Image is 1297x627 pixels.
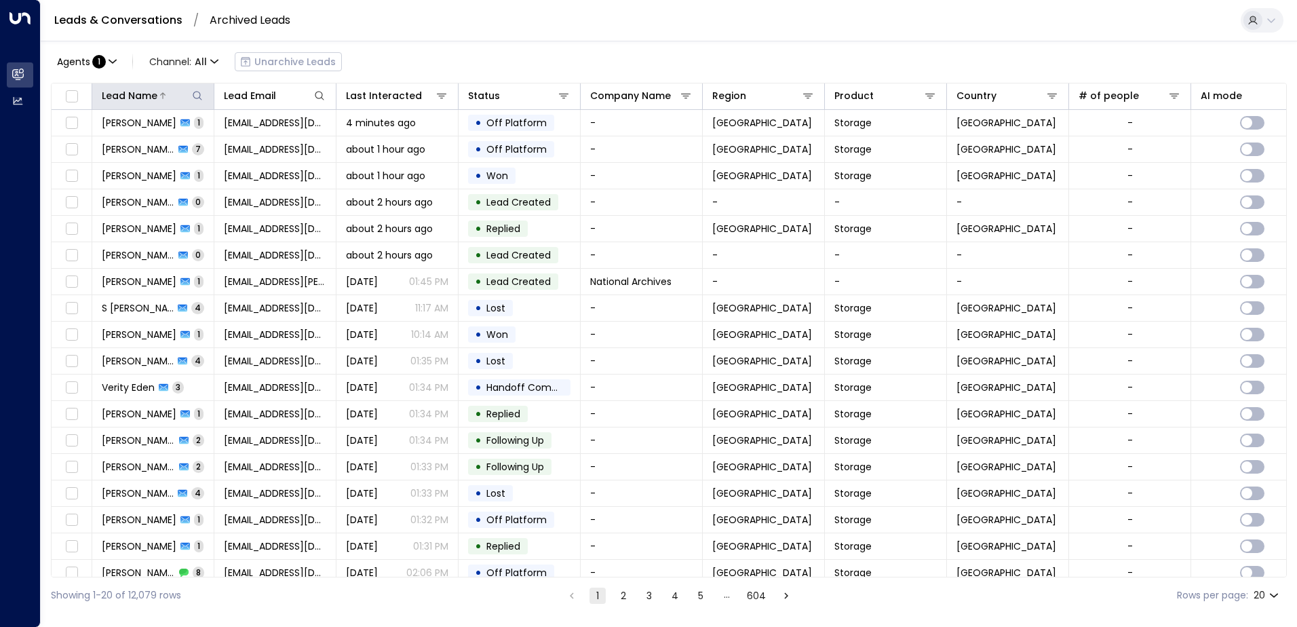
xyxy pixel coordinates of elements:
p: 01:34 PM [409,407,448,421]
span: Storage [834,301,872,315]
button: Channel:All [144,52,224,71]
span: United Kingdom [956,460,1056,474]
span: 1 [194,223,204,234]
td: - [703,189,825,215]
td: - [581,560,703,586]
div: • [475,111,482,134]
a: Archived Leads [210,12,290,28]
td: - [581,507,703,533]
span: 7 [192,143,204,155]
span: Storage [834,513,872,527]
div: Last Interacted [346,88,448,104]
span: Sana Iqbal [102,328,176,341]
div: - [1127,328,1133,341]
span: Birmingham [712,169,812,183]
button: Go to page 3 [641,588,657,604]
div: Status [468,88,570,104]
span: Following Up [486,460,544,474]
span: Storage [834,169,872,183]
span: Sep 20, 2025 [346,407,378,421]
span: juliette.johnstone@nationalarchives.gov.uk [224,275,326,288]
div: - [1127,248,1133,262]
button: Go to page 604 [744,588,769,604]
span: Off Platform [486,566,547,579]
span: United Kingdom [956,354,1056,368]
span: Shayne Tribal [102,513,176,527]
span: Lost [486,487,505,500]
p: 01:33 PM [410,460,448,474]
span: Birmingham [712,539,812,553]
button: Go to next page [778,588,794,604]
span: Amanda Furey [102,460,175,474]
span: Lead Created [486,248,551,262]
p: 10:14 AM [411,328,448,341]
span: United Kingdom [956,301,1056,315]
p: 01:34 PM [409,434,448,447]
span: John Rudge [102,487,174,500]
span: 8 [193,567,204,578]
span: Lost [486,301,505,315]
span: Toggle select row [63,406,80,423]
span: Toggle select row [63,115,80,132]
div: - [1127,513,1133,527]
div: • [475,244,482,267]
span: Won [486,169,508,183]
span: Nadia Sheikh [102,142,174,156]
span: ginjo@hotmail.co.uk [224,407,326,421]
span: Richard Askey [102,354,174,368]
span: United Kingdom [956,142,1056,156]
p: 01:34 PM [409,381,448,394]
span: 1 [194,540,204,552]
td: - [825,189,947,215]
div: Lead Email [224,88,326,104]
span: cameronrudge@googlemail.com [224,487,326,500]
td: - [703,269,825,294]
span: Anthony Whittaker [102,195,174,209]
div: - [1127,381,1133,394]
span: 1 [194,408,204,419]
span: 4 [191,302,204,313]
span: Victoria Swain [102,539,176,553]
span: Verity Eden [102,381,155,394]
span: Storage [834,142,872,156]
span: All [195,56,207,67]
span: Birmingham [712,513,812,527]
span: Storage [834,328,872,341]
button: page 1 [589,588,606,604]
span: Off Platform [486,513,547,527]
span: victoria_swain@hotmail.com [224,539,326,553]
td: - [581,216,703,242]
div: Showing 1-20 of 12,079 rows [51,588,181,603]
span: y9gar1@gmail.com [224,116,326,130]
span: Sep 20, 2025 [346,460,378,474]
div: • [475,402,482,425]
span: about 2 hours ago [346,195,433,209]
div: • [475,482,482,505]
span: Birmingham [712,566,812,579]
div: • [475,535,482,558]
span: richardwhitehead@ymail.com [224,566,326,579]
div: - [1127,354,1133,368]
span: United Kingdom [956,169,1056,183]
div: - [1127,169,1133,183]
div: - [1127,487,1133,500]
span: Toggle select row [63,565,80,582]
span: Anthony Whittaker [102,222,176,235]
span: 0 [192,249,204,261]
span: United Kingdom [956,487,1056,500]
span: Replied [486,407,520,421]
span: littlebloke79@gmail.com [224,195,326,209]
span: Toggle select row [63,512,80,529]
span: Following Up [486,434,544,447]
div: - [1127,434,1133,447]
span: Storage [834,539,872,553]
p: 02:06 PM [406,566,448,579]
p: 01:45 PM [409,275,448,288]
td: - [825,269,947,294]
span: United Kingdom [956,407,1056,421]
span: Off Platform [486,142,547,156]
div: • [475,270,482,293]
span: Richard Whitehead [102,566,175,579]
span: Toggle select row [63,379,80,396]
div: AI mode [1201,88,1242,104]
